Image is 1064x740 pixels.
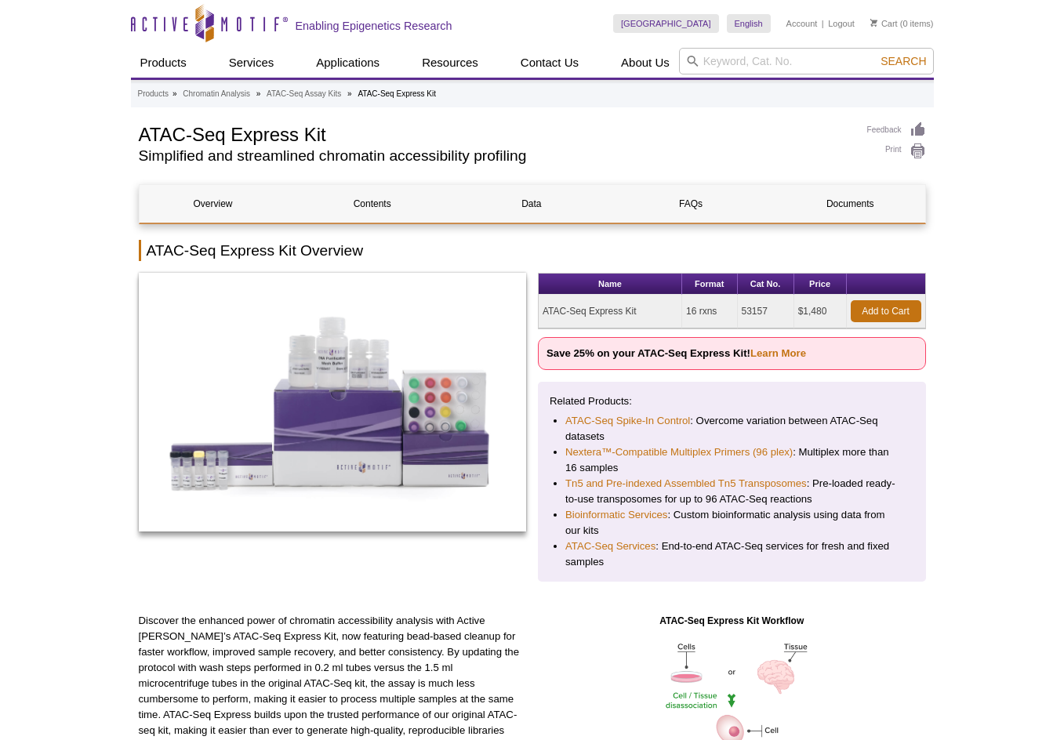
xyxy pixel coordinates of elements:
a: Learn More [750,347,806,359]
li: » [172,89,177,98]
a: Products [131,48,196,78]
input: Keyword, Cat. No. [679,48,934,74]
td: 53157 [738,295,794,328]
a: Chromatin Analysis [183,87,250,101]
li: : Custom bioinformatic analysis using data from our kits [565,507,899,539]
li: : Overcome variation between ATAC-Seq datasets [565,413,899,444]
h2: ATAC-Seq Express Kit Overview [139,240,926,261]
li: : Pre-loaded ready-to-use transposomes for up to 96 ATAC-Seq reactions [565,476,899,507]
a: About Us [612,48,679,78]
td: $1,480 [794,295,847,328]
h2: Enabling Epigenetics Research [296,19,452,33]
h2: Simplified and streamlined chromatin accessibility profiling [139,149,852,163]
td: ATAC-Seq Express Kit [539,295,682,328]
a: [GEOGRAPHIC_DATA] [613,14,719,33]
li: (0 items) [870,14,934,33]
a: FAQs [617,185,764,223]
a: Services [220,48,284,78]
strong: ATAC-Seq Express Kit Workflow [659,615,804,626]
li: ATAC-Seq Express Kit [358,89,436,98]
a: Applications [307,48,389,78]
a: Contact Us [511,48,588,78]
a: Bioinformatic Services [565,507,667,523]
p: Related Products: [550,394,914,409]
li: : End-to-end ATAC-Seq services for fresh and fixed samples [565,539,899,570]
a: ATAC-Seq Assay Kits [267,87,341,101]
a: ATAC-Seq Spike-In Control [565,413,690,429]
a: Contents [299,185,446,223]
strong: Save 25% on your ATAC-Seq Express Kit! [547,347,806,359]
th: Cat No. [738,274,794,295]
h1: ATAC-Seq Express Kit [139,122,852,145]
a: Nextera™-Compatible Multiplex Primers (96 plex) [565,444,793,460]
a: Account [786,18,818,29]
a: English [727,14,771,33]
a: Resources [412,48,488,78]
th: Price [794,274,847,295]
a: Cart [870,18,898,29]
a: Overview [140,185,287,223]
a: Documents [776,185,924,223]
a: Logout [828,18,855,29]
a: Print [867,143,926,160]
a: Add to Cart [851,300,921,322]
li: : Multiplex more than 16 samples [565,444,899,476]
button: Search [876,54,931,68]
a: Data [458,185,605,223]
li: | [822,14,824,33]
th: Name [539,274,682,295]
span: Search [881,55,926,67]
a: ATAC-Seq Services [565,539,655,554]
a: Tn5 and Pre-indexed Assembled Tn5 Transposomes [565,476,807,492]
a: Products [138,87,169,101]
img: Your Cart [870,19,877,27]
a: Feedback [867,122,926,139]
li: » [347,89,352,98]
img: ATAC-Seq Express Kit [139,273,527,531]
li: » [256,89,261,98]
th: Format [682,274,738,295]
td: 16 rxns [682,295,738,328]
